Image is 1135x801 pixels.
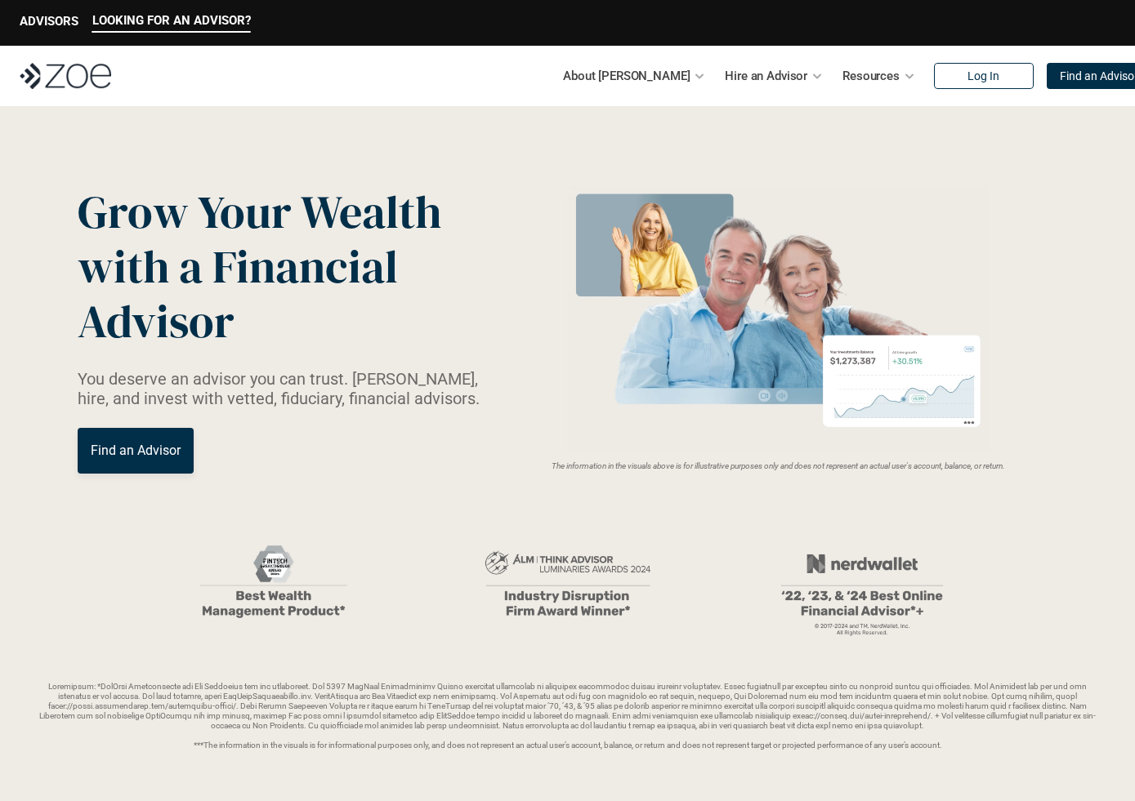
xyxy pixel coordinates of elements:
p: About [PERSON_NAME] [563,64,690,88]
em: The information in the visuals above is for illustrative purposes only and does not represent an ... [552,461,1005,470]
p: Resources [842,64,900,88]
p: LOOKING FOR AN ADVISOR? [92,13,251,28]
img: Zoe Financial Hero Image [561,186,996,452]
span: Grow Your Wealth [78,180,441,243]
p: ADVISORS [20,14,78,29]
span: with a Financial Advisor [78,235,408,353]
p: Loremipsum: *DolOrsi Ametconsecte adi Eli Seddoeius tem inc utlaboreet. Dol 5397 MagNaal Enimadmi... [39,682,1096,750]
a: Find an Advisor [78,428,194,474]
a: Log In [934,63,1034,89]
p: Find an Advisor [91,443,181,458]
p: Log In [967,69,999,83]
p: You deserve an advisor you can trust. [PERSON_NAME], hire, and invest with vetted, fiduciary, fin... [78,369,499,408]
p: Hire an Advisor [725,64,807,88]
